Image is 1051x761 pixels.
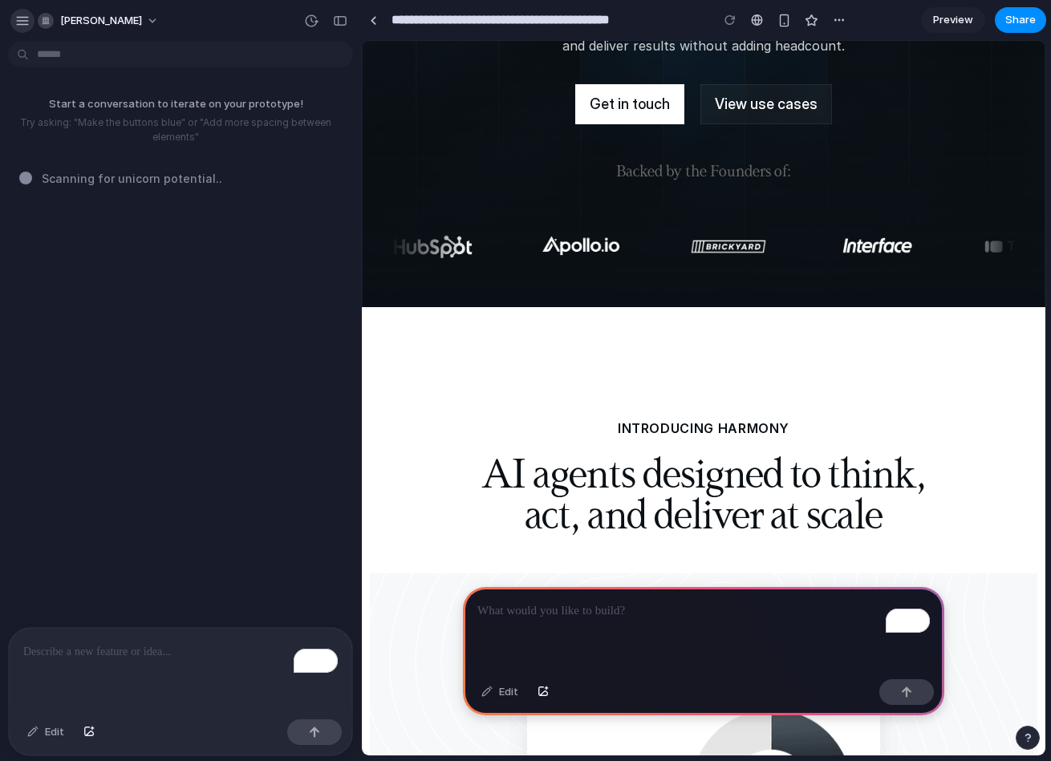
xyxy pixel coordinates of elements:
div: To enrich screen reader interactions, please activate Accessibility in Grammarly extension settings [463,587,944,673]
button: [PERSON_NAME] [31,8,167,34]
span: Preview [933,12,973,28]
div: To enrich screen reader interactions, please activate Accessibility in Grammarly extension settings [9,628,352,713]
span: [PERSON_NAME] [60,13,142,29]
span: Scanning for unicorn potential .. [42,170,222,187]
a: Preview [921,7,985,33]
p: Start a conversation to iterate on your prototype! [6,96,345,112]
span: Share [1005,12,1036,28]
button: Share [995,7,1046,33]
p: Try asking: "Make the buttons blue" or "Add more spacing between elements" [6,115,345,144]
